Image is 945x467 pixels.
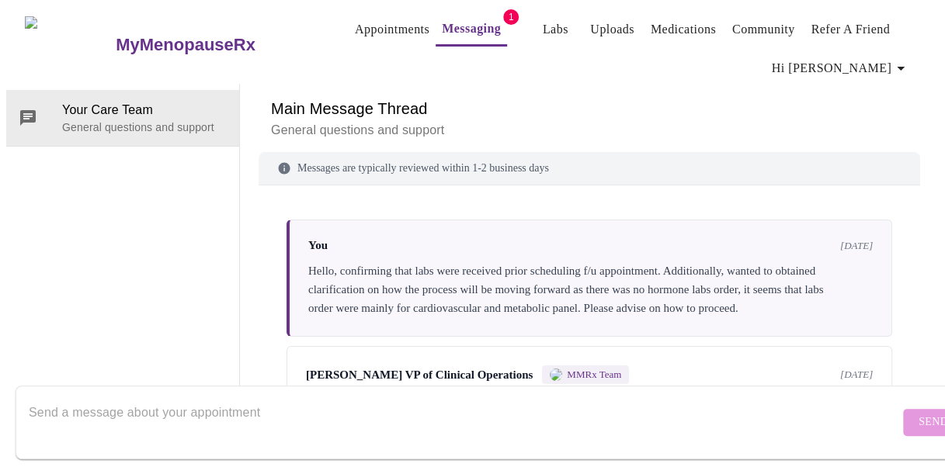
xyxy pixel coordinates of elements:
img: MyMenopauseRx Logo [25,16,114,74]
span: 1 [503,9,519,25]
span: Hi [PERSON_NAME] [772,57,910,79]
a: Messaging [442,18,501,40]
h3: MyMenopauseRx [116,35,255,55]
span: [PERSON_NAME] VP of Clinical Operations [306,368,533,382]
div: Messages are typically reviewed within 1-2 business days [259,152,920,185]
button: Medications [644,14,722,45]
span: [DATE] [840,368,873,381]
div: Hello, confirming that labs were received prior scheduling f/u appointment. Additionally, wanted ... [308,261,873,317]
span: You [308,239,328,252]
span: Your Care Team [62,101,227,119]
button: Uploads [584,14,641,45]
a: Community [732,19,795,40]
span: [DATE] [840,240,873,252]
a: Appointments [355,19,429,40]
div: Your Care TeamGeneral questions and support [6,90,239,146]
span: MMRx Team [567,368,621,381]
button: Labs [530,14,580,45]
a: Medications [651,19,716,40]
button: Appointments [349,14,436,45]
p: General questions and support [62,119,227,135]
a: MyMenopauseRx [114,18,318,72]
h6: Main Message Thread [271,96,908,121]
a: Labs [543,19,568,40]
button: Messaging [436,13,507,47]
img: MMRX [550,368,562,381]
textarea: Send a message about your appointment [29,397,899,447]
p: General questions and support [271,121,908,140]
button: Hi [PERSON_NAME] [766,53,916,84]
a: Refer a Friend [811,19,890,40]
button: Community [726,14,801,45]
a: Uploads [590,19,634,40]
button: Refer a Friend [804,14,896,45]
